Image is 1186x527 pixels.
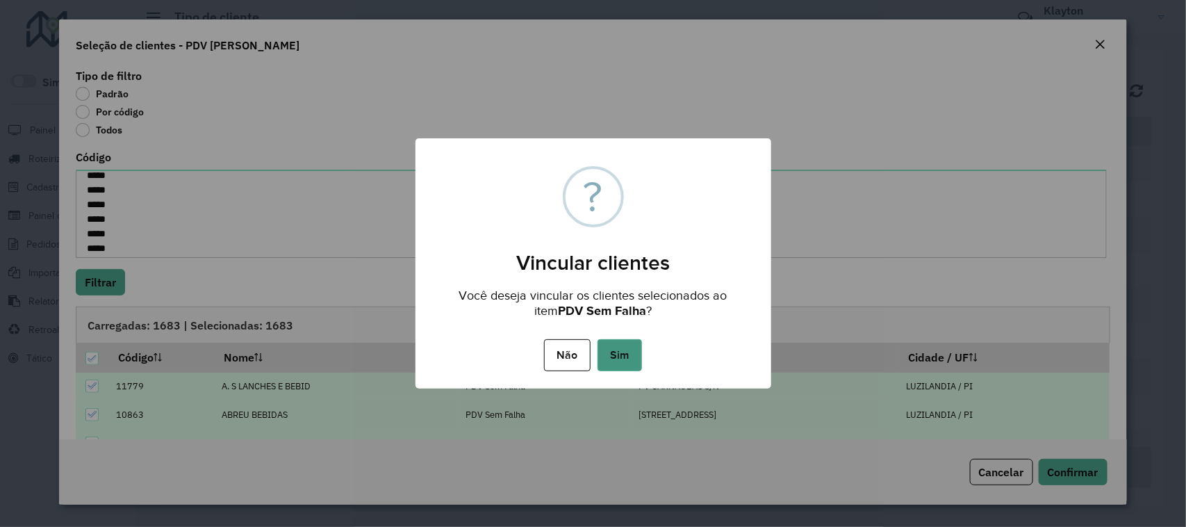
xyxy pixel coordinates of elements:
div: ? [584,169,603,225]
button: Sim [598,339,642,371]
strong: PDV Sem Falha [558,304,646,318]
div: Você deseja vincular os clientes selecionados ao item ? [415,275,771,322]
h2: Vincular clientes [415,234,771,275]
button: Não [544,339,591,371]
